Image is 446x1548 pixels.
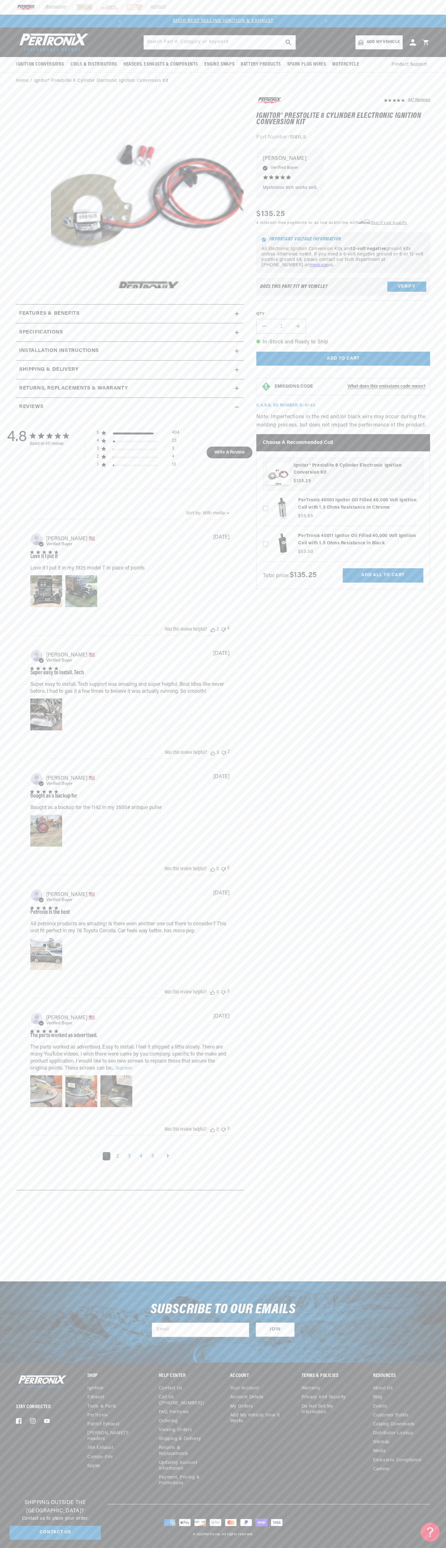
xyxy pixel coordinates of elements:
a: Sitemap [373,1438,390,1447]
summary: Reviews [16,398,244,416]
p: Stay Connected [16,1404,67,1410]
a: Distributor Lookup [373,1429,413,1438]
div: Note: Imperfections in the red and/or black wire may occur during the molding process, but does n... [256,96,430,589]
button: Sort by:With media [186,511,230,516]
div: [DATE] [213,535,230,540]
summary: Motorcycle [329,57,362,72]
a: Add My Vehicle: How It Works [230,1411,287,1426]
span: Affirm [359,219,370,224]
div: Vote down [221,865,226,871]
a: Goto Page 3 [125,1152,134,1160]
div: Vote down [221,989,226,995]
a: Updating Account Information [159,1458,211,1473]
span: Verified Buyer [46,658,72,663]
a: PerTronix [87,1411,107,1420]
a: JBA Exhaust [87,1444,113,1452]
div: 3 [96,446,99,452]
span: Motorcycle [332,61,359,68]
h2: Shipping & Delivery [19,366,78,374]
div: The parts worked as advertised. [30,1033,97,1039]
div: 2 [228,749,230,755]
div: With media [203,511,225,516]
summary: Product Support [391,57,430,72]
div: [DATE] [213,891,230,896]
span: Verified Buyer [46,782,72,786]
a: Contact Us [10,1526,101,1540]
p: Mysterious tech works well. [263,185,317,191]
div: Bought as a backup for [30,793,77,799]
a: See if you qualify - Learn more about Affirm Financing (opens in modal) [371,221,407,225]
summary: Ignition Conversions [16,57,67,72]
small: All rights reserved. [222,1533,253,1536]
span: Add my vehicle [367,39,400,45]
div: Image of Review by Robert T. on April 15, 23 number 1 [30,1075,62,1107]
span: Verified Buyer [46,1021,72,1025]
div: 4 [227,626,230,632]
media-gallery: Gallery Viewer [16,96,244,291]
span: Verified Buyer [46,542,72,546]
div: Image of Review by roy l. on February 17, 24 number 1 [30,575,62,607]
div: 1 [96,462,99,468]
div: 3 star by 3 reviews [96,446,179,454]
button: Translation missing: en.sections.announcements.previous_announcement [113,15,126,27]
div: 5 star rating out of 5 stars [30,550,58,554]
summary: Returns, Replacements & Warranty [16,379,244,398]
div: Was this review helpful? [165,750,207,755]
a: Call Us ([PHONE_NUMBER]) [159,1393,211,1408]
a: [PERSON_NAME]'s Headers [87,1429,140,1444]
div: Vote up [210,1127,215,1132]
div: 0 [216,866,219,871]
a: PerTronix [204,1533,220,1536]
button: Subscribe [256,1322,295,1337]
summary: Coils & Distributors [67,57,120,72]
span: Joseph C. [46,652,95,658]
span: Engine Swaps [204,61,234,68]
div: Vote down [222,749,226,755]
a: Blog [373,1393,383,1402]
strong: 12-volt negative [351,247,386,251]
div: Vote up [211,627,215,632]
p: All Electronic Ignition Conversion Kits are ground kits unless otherwise noted. If you need a 6-v... [261,247,425,268]
div: Image of Review by Avo B. on June 06, 23 number 1 [30,938,62,970]
span: Sort by: [186,511,201,516]
div: Vote up [211,750,215,755]
a: Read more [116,1066,132,1071]
div: 4.8 [7,429,27,446]
div: Vote up [210,990,215,995]
span: Verified Buyer [46,898,72,902]
div: Image of Review by Robert T. on April 15, 23 number 2 [65,1075,97,1107]
div: 0 [216,990,219,995]
span: Verified Buyer [271,164,298,171]
span: Headers, Exhausts & Components [123,61,198,68]
summary: Installation instructions [16,342,244,360]
div: 4 star by 23 reviews [96,438,179,446]
div: Was this review helpful? [165,627,207,632]
span: Total price: [263,573,317,578]
div: Was this review helpful? [165,990,207,995]
a: Events [373,1402,387,1411]
a: Viewing Orders [159,1426,192,1435]
div: Does This part fit My vehicle? [260,284,327,289]
div: 0 [227,1126,230,1132]
summary: Specifications [16,323,244,342]
div: 5 star rating out of 5 stars [30,1029,97,1033]
div: Image of Review by Joseph C. on October 12, 23 number 1 [30,699,62,730]
div: Petronix is the best [30,910,70,915]
div: 1 star by 13 reviews [96,462,179,470]
div: Vote up [210,866,215,871]
a: Customer Builds [373,1411,409,1420]
p: 4 interest-free payments or as low as /mo with . [256,220,407,226]
div: [DATE] [213,1014,230,1019]
summary: Battery Products [238,57,284,72]
summary: Shipping & Delivery [16,361,244,379]
div: 5 star rating out of 5 stars [30,667,84,670]
a: Contact us [159,1386,183,1393]
div: 0 [216,1127,219,1132]
span: Ignition Conversions [16,61,64,68]
span: Product Support [391,61,427,68]
span: $135.25 [294,478,311,484]
label: QTY [256,312,430,317]
a: Spyke [87,1462,100,1471]
a: message [310,263,328,268]
div: Vote down [221,1126,226,1132]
